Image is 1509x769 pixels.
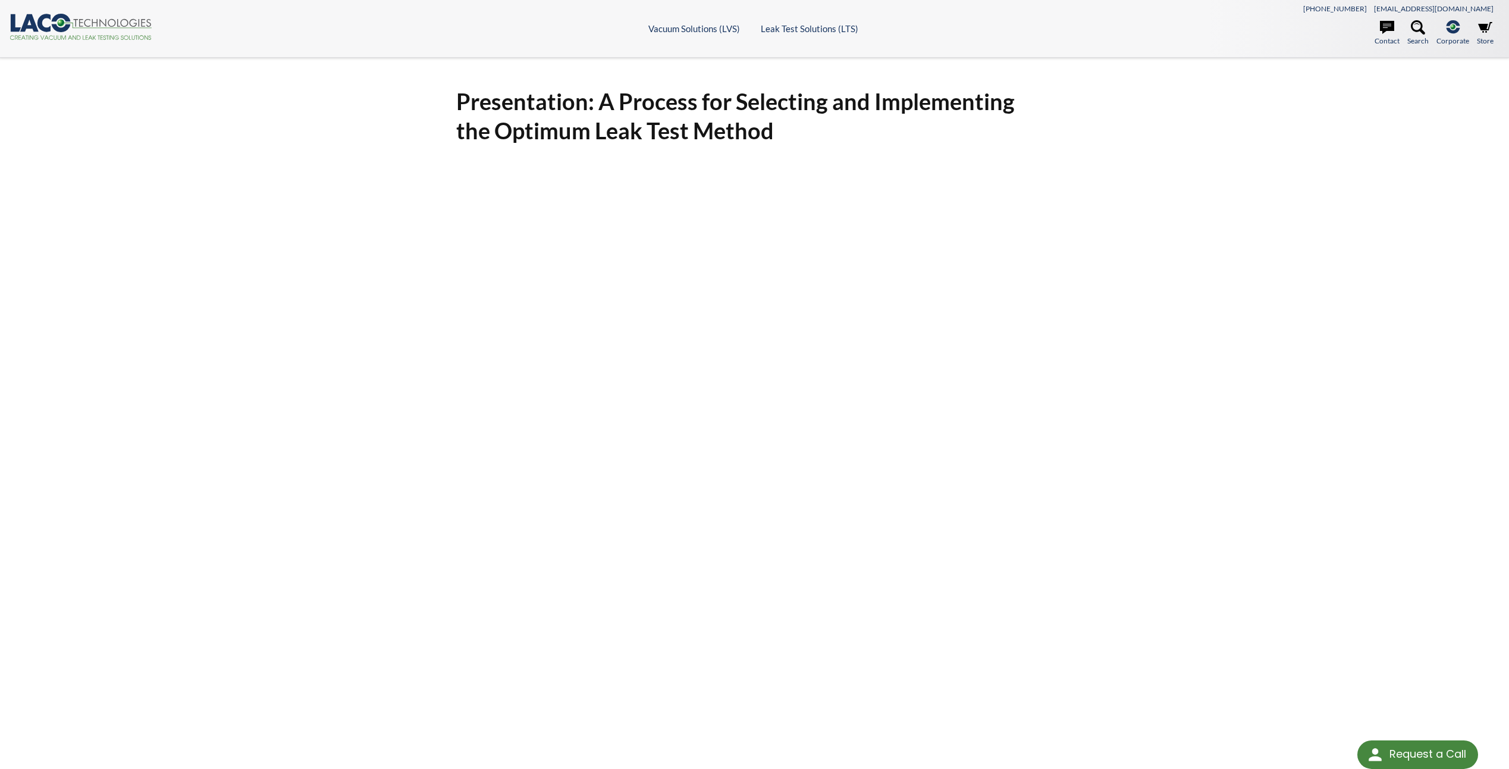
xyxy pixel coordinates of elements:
a: Search [1407,20,1429,46]
h1: Presentation: A Process for Selecting and Implementing the Optimum Leak Test Method [456,87,1052,146]
div: Request a Call [1357,740,1478,769]
span: Corporate [1436,35,1469,46]
a: [PHONE_NUMBER] [1303,4,1367,13]
a: Contact [1375,20,1400,46]
div: Request a Call [1389,740,1466,768]
a: Store [1477,20,1494,46]
a: [EMAIL_ADDRESS][DOMAIN_NAME] [1374,4,1494,13]
img: round button [1366,745,1385,764]
a: Vacuum Solutions (LVS) [648,23,740,34]
a: Leak Test Solutions (LTS) [761,23,858,34]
